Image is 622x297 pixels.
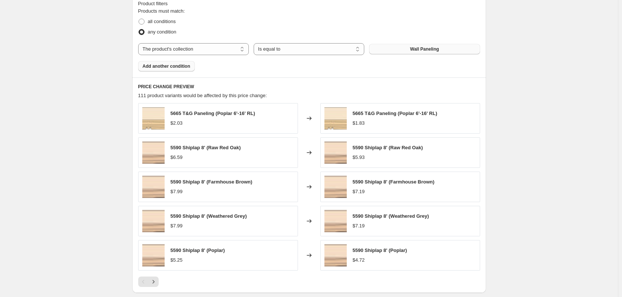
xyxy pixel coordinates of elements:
img: 5590Shiplap_80x.jpg [324,141,347,164]
span: 111 product variants would be affected by this price change: [138,93,267,98]
img: 5665_80x.jpg [142,107,165,130]
span: Products must match: [138,8,185,14]
div: $2.03 [171,119,183,127]
span: 5665 T&G Paneling (Poplar 6'-16' RL) [353,111,437,116]
img: 5590Shiplap_80x.jpg [142,210,165,232]
span: 5665 T&G Paneling (Poplar 6'-16' RL) [171,111,255,116]
img: 5665_80x.jpg [324,107,347,130]
button: Wall Paneling [369,44,480,54]
span: any condition [148,29,177,35]
div: $5.93 [353,154,365,161]
img: 5590Shiplap_80x.jpg [142,244,165,266]
span: 5590 Shiplap 8' (Poplar) [171,247,225,253]
img: 5590Shiplap_80x.jpg [142,141,165,164]
span: 5590 Shiplap 8' (Weathered Grey) [171,213,247,219]
nav: Pagination [138,277,159,287]
div: $7.19 [353,222,365,230]
button: Add another condition [138,61,195,71]
span: 5590 Shiplap 8' (Raw Red Oak) [171,145,241,150]
img: 5590Shiplap_80x.jpg [324,210,347,232]
button: Next [148,277,159,287]
div: $7.19 [353,188,365,195]
div: $6.59 [171,154,183,161]
img: 5590Shiplap_80x.jpg [324,176,347,198]
span: Add another condition [143,63,190,69]
div: $7.99 [171,222,183,230]
div: $7.99 [171,188,183,195]
span: all conditions [148,19,176,24]
span: 5590 Shiplap 8' (Poplar) [353,247,407,253]
span: 5590 Shiplap 8' (Farmhouse Brown) [353,179,435,185]
div: $1.83 [353,119,365,127]
div: $5.25 [171,256,183,264]
span: 5590 Shiplap 8' (Raw Red Oak) [353,145,423,150]
img: 5590Shiplap_80x.jpg [142,176,165,198]
span: Wall Paneling [410,46,439,52]
span: 5590 Shiplap 8' (Farmhouse Brown) [171,179,253,185]
h6: PRICE CHANGE PREVIEW [138,84,480,90]
img: 5590Shiplap_80x.jpg [324,244,347,266]
span: 5590 Shiplap 8' (Weathered Grey) [353,213,429,219]
div: $4.72 [353,256,365,264]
